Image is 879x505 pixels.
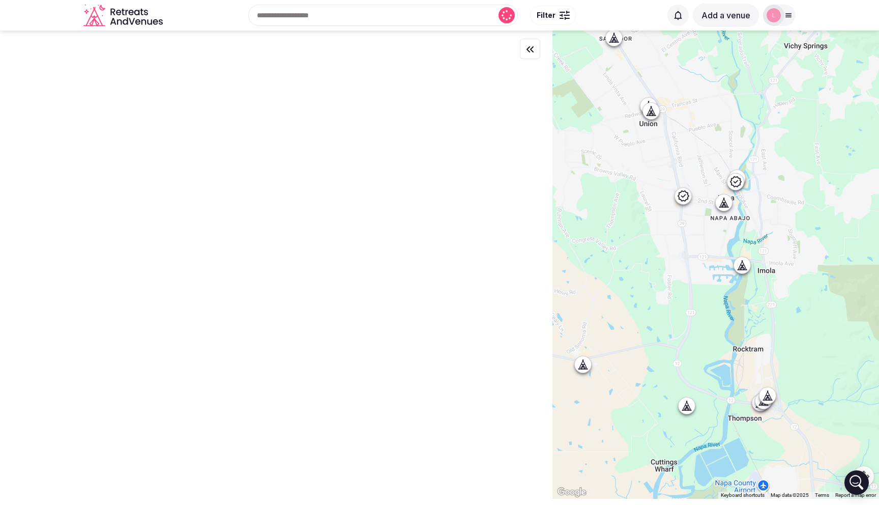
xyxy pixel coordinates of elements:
[721,492,765,499] button: Keyboard shortcuts
[844,470,869,495] div: Open Intercom Messenger
[693,10,759,20] a: Add a venue
[555,486,589,499] a: Open this area in Google Maps (opens a new window)
[537,10,555,20] span: Filter
[815,492,829,498] a: Terms (opens in new tab)
[835,492,876,498] a: Report a map error
[83,4,165,27] svg: Retreats and Venues company logo
[530,6,576,25] button: Filter
[854,466,874,487] button: Map camera controls
[693,4,759,27] button: Add a venue
[83,4,165,27] a: Visit the homepage
[767,8,781,22] img: Luwam Beyin
[771,492,809,498] span: Map data ©2025
[555,486,589,499] img: Google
